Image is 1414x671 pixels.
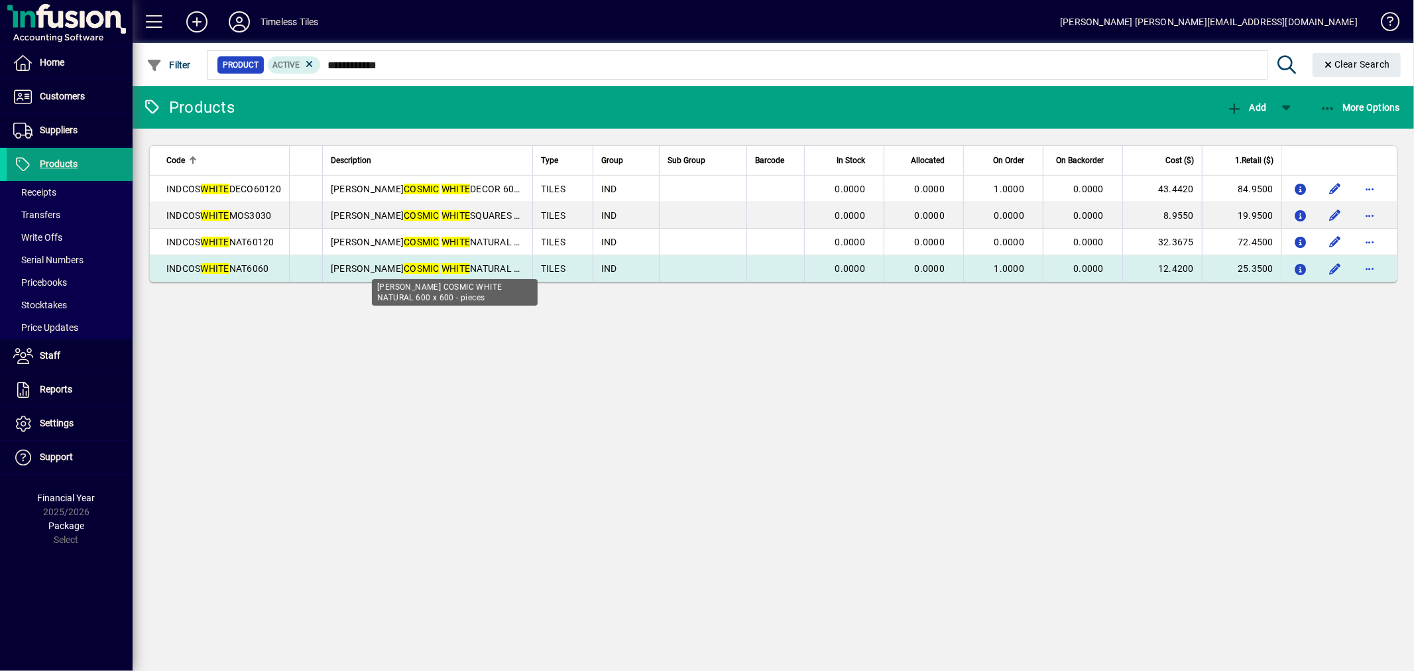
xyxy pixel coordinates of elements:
span: TILES [541,184,565,194]
td: 8.9550 [1122,202,1202,229]
div: Barcode [755,153,796,168]
span: Customers [40,91,85,101]
span: 0.0000 [1074,237,1104,247]
button: Add [176,10,218,34]
button: More Options [1317,95,1404,119]
div: Sub Group [668,153,738,168]
span: [PERSON_NAME] NATURAL 600 x 1200 - pieces [331,237,595,247]
div: In Stock [813,153,877,168]
span: [PERSON_NAME] SQUARES MOSAIC - SHEET 300X300 [331,210,626,221]
span: Reports [40,384,72,395]
a: Receipts [7,181,133,204]
em: WHITE [442,184,470,194]
span: 0.0000 [1074,210,1104,221]
a: Pricebooks [7,271,133,294]
a: Support [7,441,133,474]
td: 19.9500 [1202,202,1281,229]
span: Home [40,57,64,68]
div: Timeless Tiles [261,11,318,32]
span: IND [601,210,617,221]
span: 0.0000 [994,237,1025,247]
button: Edit [1325,231,1346,253]
div: [PERSON_NAME] COSMIC WHITE NATURAL 600 x 600 - pieces [372,279,538,306]
span: 0.0000 [835,237,866,247]
span: 0.0000 [915,184,945,194]
em: COSMIC [404,184,440,194]
a: Price Updates [7,316,133,339]
span: 0.0000 [1074,263,1104,274]
span: 0.0000 [835,184,866,194]
em: WHITE [442,263,470,274]
span: Stocktakes [13,300,67,310]
td: 72.4500 [1202,229,1281,255]
em: WHITE [201,210,229,221]
span: Product [223,58,259,72]
em: WHITE [201,263,229,274]
td: 12.4200 [1122,255,1202,282]
span: Sub Group [668,153,705,168]
span: 1.Retail ($) [1235,153,1273,168]
span: [PERSON_NAME] NATURAL 600 x 600 - pieces [331,263,590,274]
em: WHITE [201,184,229,194]
span: TILES [541,263,565,274]
span: Package [48,520,84,531]
a: Customers [7,80,133,113]
button: Clear [1313,53,1401,77]
a: Write Offs [7,226,133,249]
span: Products [40,158,78,169]
a: Stocktakes [7,294,133,316]
em: COSMIC [404,263,440,274]
span: [PERSON_NAME] DECOR 600 x 1200 - pieces [331,184,585,194]
mat-chip: Activation Status: Active [268,56,321,74]
td: 25.3500 [1202,255,1281,282]
span: Settings [40,418,74,428]
a: Suppliers [7,114,133,147]
em: WHITE [442,210,470,221]
span: 1.0000 [994,184,1025,194]
span: Serial Numbers [13,255,84,265]
span: INDCOS NAT60120 [166,237,274,247]
td: 32.3675 [1122,229,1202,255]
span: 0.0000 [994,210,1025,221]
a: Settings [7,407,133,440]
span: IND [601,184,617,194]
div: Description [331,153,524,168]
div: Group [601,153,651,168]
button: More options [1359,178,1380,200]
a: Reports [7,373,133,406]
span: 0.0000 [835,263,866,274]
span: 0.0000 [915,210,945,221]
span: On Backorder [1056,153,1104,168]
button: Edit [1325,205,1346,226]
div: Products [143,97,235,118]
div: Allocated [892,153,957,168]
button: Add [1223,95,1269,119]
span: More Options [1320,102,1401,113]
em: WHITE [442,237,470,247]
a: Staff [7,339,133,373]
span: Receipts [13,187,56,198]
span: Write Offs [13,232,62,243]
span: Active [273,60,300,70]
div: Type [541,153,585,168]
span: Staff [40,350,60,361]
em: COSMIC [404,210,440,221]
a: Transfers [7,204,133,226]
span: Add [1226,102,1266,113]
span: Barcode [755,153,784,168]
span: Type [541,153,558,168]
a: Home [7,46,133,80]
button: More options [1359,258,1380,279]
a: Serial Numbers [7,249,133,271]
button: Edit [1325,258,1346,279]
span: Group [601,153,623,168]
button: Filter [143,53,194,77]
span: Allocated [911,153,945,168]
span: TILES [541,210,565,221]
span: Support [40,452,73,462]
em: COSMIC [404,237,440,247]
span: 0.0000 [915,237,945,247]
div: [PERSON_NAME] [PERSON_NAME][EMAIL_ADDRESS][DOMAIN_NAME] [1060,11,1358,32]
span: In Stock [837,153,865,168]
span: IND [601,237,617,247]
